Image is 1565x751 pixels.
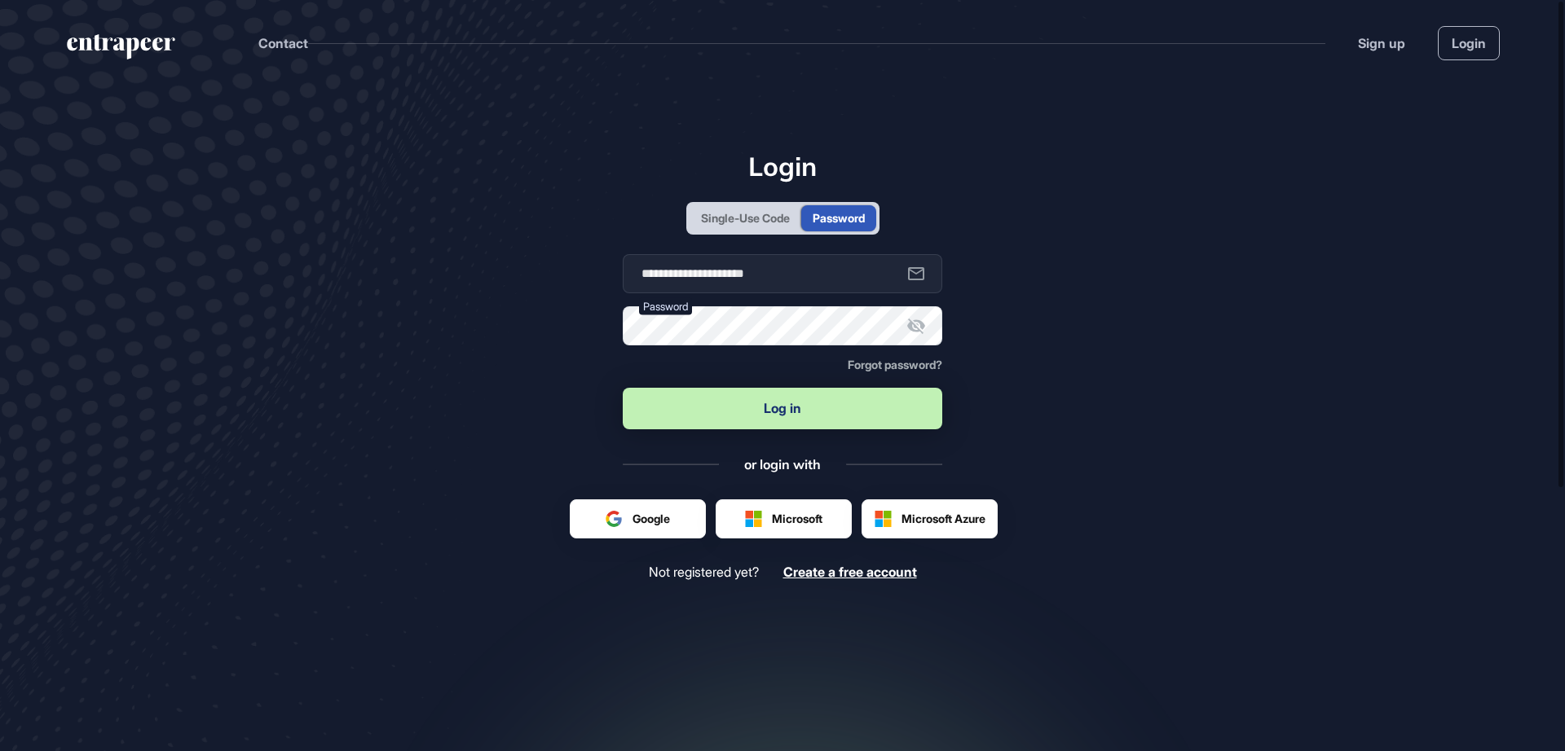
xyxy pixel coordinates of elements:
span: Forgot password? [848,358,942,371]
a: Create a free account [783,564,917,580]
span: Create a free account [783,564,917,580]
a: Login [1438,26,1500,60]
div: Single-Use Code [701,209,790,226]
a: Sign up [1358,33,1405,53]
label: Password [639,297,692,314]
div: or login with [744,455,821,473]
span: Not registered yet? [649,564,759,580]
button: Contact [258,33,308,54]
a: Forgot password? [848,358,942,371]
div: Password [813,209,865,226]
a: entrapeer-logo [65,34,177,65]
button: Log in [623,388,942,429]
h1: Login [623,151,942,182]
